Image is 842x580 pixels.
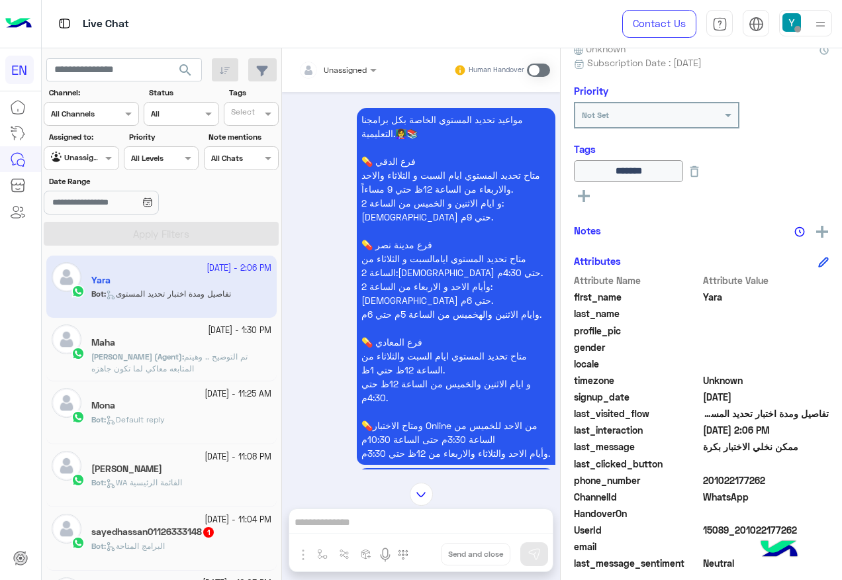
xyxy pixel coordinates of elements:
[703,407,829,420] span: تفاصيل ومدة اختبار تحديد المستوى
[703,490,829,504] span: 2
[91,352,182,362] span: [PERSON_NAME] (Agent)
[703,273,829,287] span: Attribute Value
[703,523,829,537] span: 15089_201022177262
[812,16,829,32] img: profile
[205,451,271,463] small: [DATE] - 11:08 PM
[208,324,271,337] small: [DATE] - 1:30 PM
[91,352,248,373] span: تم التوضيح .. وهيتم المتابعه معاكي لما تكون جاهزه
[703,556,829,570] span: 0
[816,226,828,238] img: add
[574,255,621,267] h6: Attributes
[574,273,700,287] span: Attribute Name
[91,337,115,348] h5: Maha
[71,536,85,550] img: WhatsApp
[756,527,802,573] img: hulul-logo.png
[91,414,106,424] b: :
[52,451,81,481] img: defaultAdmin.png
[703,390,829,404] span: 2025-10-04T10:51:03.449Z
[469,65,524,75] small: Human Handover
[703,290,829,304] span: Yara
[229,87,277,99] label: Tags
[794,226,805,237] img: notes
[91,352,184,362] b: :
[106,477,182,487] span: WA القائمة الرئيسية
[129,131,197,143] label: Priority
[574,340,700,354] span: gender
[703,373,829,387] span: Unknown
[703,440,829,454] span: ممكن نخلي الاختبار بكرة
[205,388,271,401] small: [DATE] - 11:25 AM
[587,56,702,70] span: Subscription Date : [DATE]
[83,15,129,33] p: Live Chat
[574,390,700,404] span: signup_date
[574,324,700,338] span: profile_pic
[106,414,165,424] span: Default reply
[574,290,700,304] span: first_name
[574,473,700,487] span: phone_number
[622,10,696,38] a: Contact Us
[712,17,727,32] img: tab
[49,87,138,99] label: Channel:
[574,357,700,371] span: locale
[91,463,162,475] h5: احمد محمد محمد
[149,87,217,99] label: Status
[574,373,700,387] span: timezone
[91,414,104,424] span: Bot
[71,473,85,487] img: WhatsApp
[91,541,104,551] span: Bot
[574,556,700,570] span: last_message_sentiment
[410,483,433,506] img: scroll
[574,490,700,504] span: ChannelId
[91,526,215,538] h5: sayedhassan01126333148
[574,457,700,471] span: last_clicked_button
[49,131,117,143] label: Assigned to:
[52,324,81,354] img: defaultAdmin.png
[574,423,700,437] span: last_interaction
[5,56,34,84] div: EN
[209,131,277,143] label: Note mentions
[324,65,367,75] span: Unassigned
[106,541,165,551] span: البرامج المتاحة
[229,106,255,121] div: Select
[574,407,700,420] span: last_visited_flow
[574,307,700,320] span: last_name
[703,340,829,354] span: null
[44,222,279,246] button: Apply Filters
[574,85,608,97] h6: Priority
[703,357,829,371] span: null
[574,523,700,537] span: UserId
[52,388,81,418] img: defaultAdmin.png
[582,110,609,120] b: Not Set
[71,347,85,360] img: WhatsApp
[441,543,510,565] button: Send and close
[357,468,555,519] p: 8/10/2025, 2:03 PM
[574,507,700,520] span: HandoverOn
[703,457,829,471] span: null
[91,541,106,551] b: :
[52,514,81,544] img: defaultAdmin.png
[703,423,829,437] span: 2025-10-08T11:06:11.288Z
[169,58,202,87] button: search
[574,440,700,454] span: last_message
[703,507,829,520] span: null
[71,411,85,424] img: WhatsApp
[56,15,73,32] img: tab
[203,527,214,538] span: 1
[574,540,700,554] span: email
[574,143,829,155] h6: Tags
[357,108,555,465] p: 8/10/2025, 2:03 PM
[177,62,193,78] span: search
[703,540,829,554] span: null
[205,514,271,526] small: [DATE] - 11:04 PM
[782,13,801,32] img: userImage
[703,473,829,487] span: 201022177262
[749,17,764,32] img: tab
[5,10,32,38] img: Logo
[91,477,104,487] span: Bot
[574,42,626,56] span: Unknown
[91,400,115,411] h5: Mona
[91,477,106,487] b: :
[49,175,197,187] label: Date Range
[574,224,601,236] h6: Notes
[706,10,733,38] a: tab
